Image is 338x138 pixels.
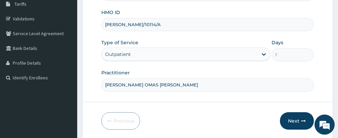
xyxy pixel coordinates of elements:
[101,112,140,130] button: Previous
[110,3,126,19] div: Minimize live chat window
[39,32,93,100] span: We're online!
[101,78,314,91] input: Enter Name
[272,39,283,46] label: Days
[105,51,131,58] div: Outpatient
[101,39,138,46] label: Type of Service
[101,18,314,31] input: Enter HMO ID
[101,9,120,16] label: HMO ID
[14,1,27,7] span: Tariffs
[3,78,128,102] textarea: Type your message and hit 'Enter'
[101,69,130,76] label: Practitioner
[280,112,314,130] button: Next
[35,38,113,46] div: Chat with us now
[12,33,27,50] img: d_794563401_company_1708531726252_794563401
